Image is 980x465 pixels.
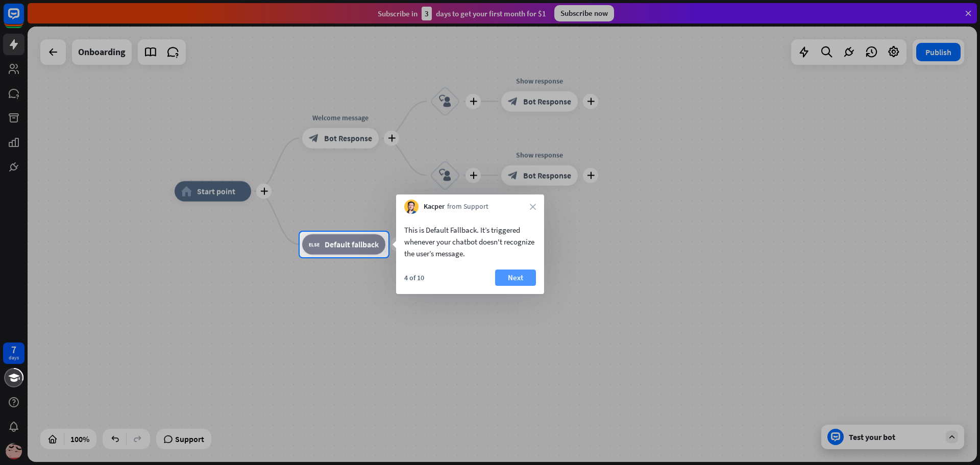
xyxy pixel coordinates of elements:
[447,202,488,212] span: from Support
[404,273,424,282] div: 4 of 10
[495,270,536,286] button: Next
[309,239,320,250] i: block_fallback
[530,204,536,210] i: close
[325,239,379,250] span: Default fallback
[8,4,39,35] button: Open LiveChat chat widget
[424,202,445,212] span: Kacper
[404,224,536,259] div: This is Default Fallback. It’s triggered whenever your chatbot doesn't recognize the user’s message.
